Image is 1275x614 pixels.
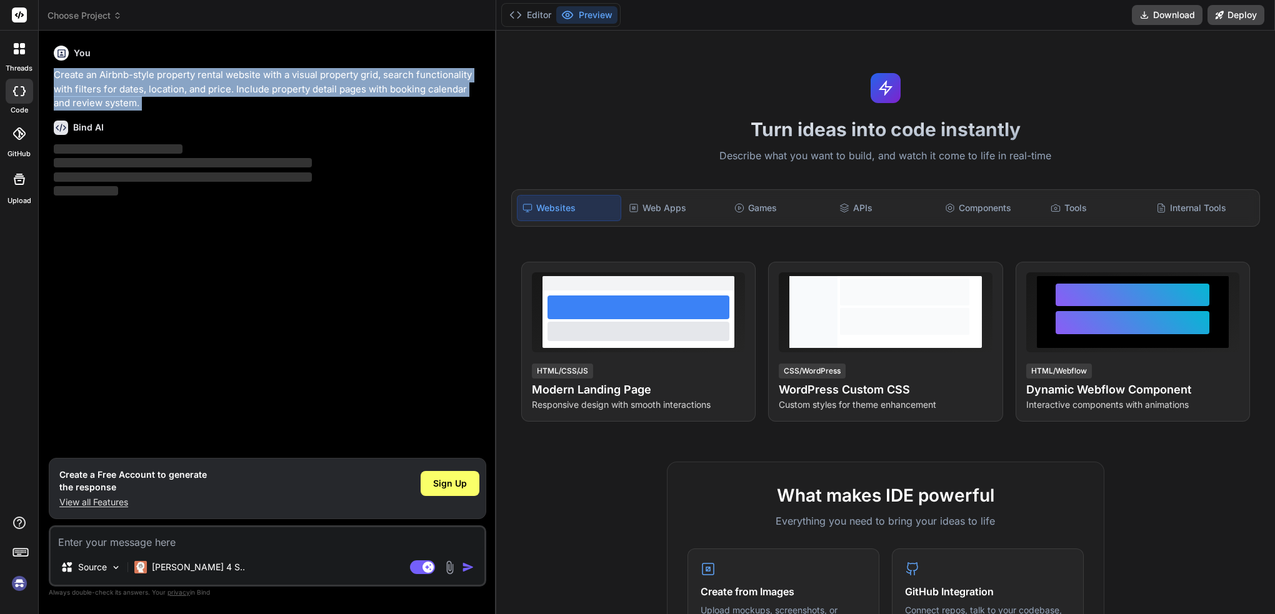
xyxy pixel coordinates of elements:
[54,158,312,167] span: ‌
[504,118,1267,141] h1: Turn ideas into code instantly
[701,584,866,599] h4: Create from Images
[1207,5,1264,25] button: Deploy
[504,6,556,24] button: Editor
[1026,381,1239,399] h4: Dynamic Webflow Component
[433,477,467,490] span: Sign Up
[532,381,745,399] h4: Modern Landing Page
[687,482,1084,508] h2: What makes IDE powerful
[905,584,1071,599] h4: GitHub Integration
[6,63,32,74] label: threads
[54,68,484,111] p: Create an Airbnb-style property rental website with a visual property grid, search functionality ...
[11,105,28,116] label: code
[442,560,457,575] img: attachment
[9,573,30,594] img: signin
[78,561,107,573] p: Source
[834,195,937,221] div: APIs
[134,561,147,573] img: Claude 4 Sonnet
[462,561,474,573] img: icon
[1046,195,1149,221] div: Tools
[54,144,182,154] span: ‌
[59,468,207,493] h1: Create a Free Account to generate the response
[7,149,31,159] label: GitHub
[729,195,832,221] div: Games
[779,381,992,399] h4: WordPress Custom CSS
[1026,364,1092,379] div: HTML/Webflow
[74,47,91,59] h6: You
[532,399,745,411] p: Responsive design with smooth interactions
[54,186,118,196] span: ‌
[7,196,31,206] label: Upload
[59,496,207,508] p: View all Features
[1132,5,1202,25] button: Download
[54,172,312,182] span: ‌
[111,562,121,573] img: Pick Models
[152,561,245,573] p: [PERSON_NAME] 4 S..
[47,9,122,22] span: Choose Project
[1151,195,1254,221] div: Internal Tools
[779,364,846,379] div: CSS/WordPress
[532,364,593,379] div: HTML/CSS/JS
[504,148,1267,164] p: Describe what you want to build, and watch it come to life in real-time
[940,195,1043,221] div: Components
[49,587,486,598] p: Always double-check its answers. Your in Bind
[517,195,621,221] div: Websites
[624,195,727,221] div: Web Apps
[556,6,617,24] button: Preview
[167,588,190,596] span: privacy
[687,513,1084,528] p: Everything you need to bring your ideas to life
[73,121,104,134] h6: Bind AI
[1026,399,1239,411] p: Interactive components with animations
[779,399,992,411] p: Custom styles for theme enhancement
